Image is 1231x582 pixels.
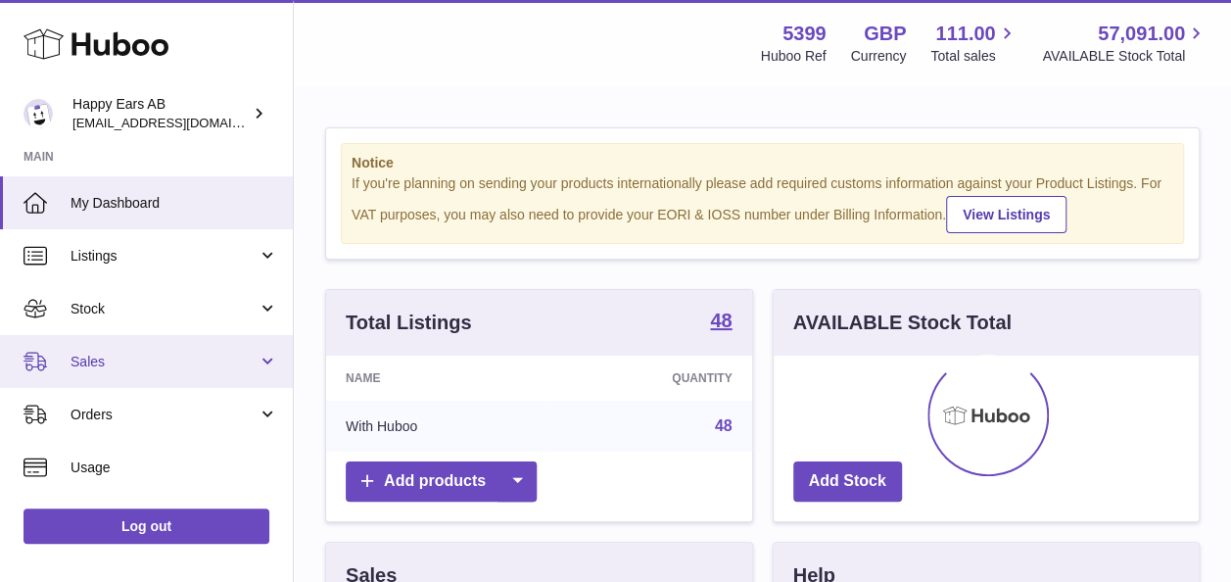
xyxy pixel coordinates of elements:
[71,406,258,424] span: Orders
[72,95,249,132] div: Happy Ears AB
[1042,47,1207,66] span: AVAILABLE Stock Total
[352,174,1173,233] div: If you're planning on sending your products internationally please add required customs informati...
[550,356,751,401] th: Quantity
[71,353,258,371] span: Sales
[793,310,1012,336] h3: AVAILABLE Stock Total
[71,247,258,266] span: Listings
[761,47,827,66] div: Huboo Ref
[1042,21,1207,66] a: 57,091.00 AVAILABLE Stock Total
[710,311,732,334] a: 48
[715,417,733,434] a: 48
[72,115,288,130] span: [EMAIL_ADDRESS][DOMAIN_NAME]
[935,21,995,47] span: 111.00
[346,310,472,336] h3: Total Listings
[782,21,827,47] strong: 5399
[24,99,53,128] img: 3pl@happyearsearplugs.com
[352,154,1173,172] strong: Notice
[710,311,732,330] strong: 48
[326,401,550,452] td: With Huboo
[71,459,278,477] span: Usage
[793,461,902,502] a: Add Stock
[864,21,906,47] strong: GBP
[930,21,1018,66] a: 111.00 Total sales
[1098,21,1185,47] span: 57,091.00
[930,47,1018,66] span: Total sales
[851,47,907,66] div: Currency
[71,194,278,213] span: My Dashboard
[326,356,550,401] th: Name
[946,196,1066,233] a: View Listings
[71,300,258,318] span: Stock
[346,461,537,502] a: Add products
[24,509,269,544] a: Log out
